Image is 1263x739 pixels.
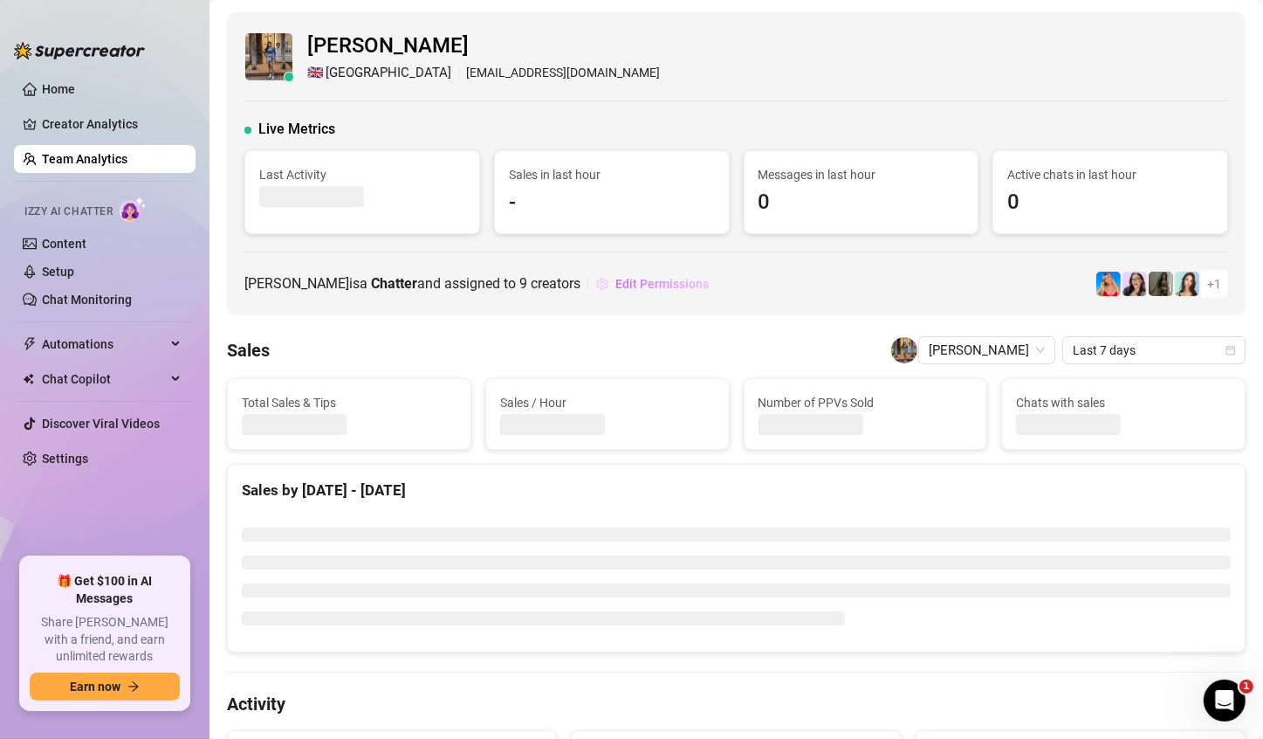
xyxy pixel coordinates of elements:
[509,165,715,184] span: Sales in last hour
[758,186,964,219] span: 0
[929,337,1045,363] span: Marjorie Berces
[891,337,917,363] img: Marjorie Berces
[42,330,166,358] span: Automations
[307,63,324,84] span: 🇬🇧
[371,275,417,292] b: Chatter
[1007,186,1213,219] span: 0
[42,152,127,166] a: Team Analytics
[1207,274,1221,294] span: + 1
[120,197,147,222] img: AI Chatter
[127,680,140,693] span: arrow-right
[42,110,182,138] a: Creator Analytics
[244,273,580,294] span: [PERSON_NAME] is a and assigned to creators
[227,338,270,363] h4: Sales
[42,265,74,279] a: Setup
[615,277,709,291] span: Edit Permissions
[1007,165,1213,184] span: Active chats in last hour
[1073,337,1235,363] span: Last 7 days
[519,275,527,292] span: 9
[509,186,715,219] span: -
[14,42,145,59] img: logo-BBDzfeDw.svg
[259,165,465,184] span: Last Activity
[30,673,180,701] button: Earn nowarrow-right
[1096,272,1121,296] img: Ashley
[1175,272,1199,296] img: Amelia
[245,33,292,80] img: Marjorie Berces
[23,337,37,351] span: thunderbolt
[227,692,1246,716] h4: Activity
[42,452,88,466] a: Settings
[1239,680,1253,694] span: 1
[307,30,660,63] span: [PERSON_NAME]
[42,365,166,393] span: Chat Copilot
[24,204,113,220] span: Izzy AI Chatter
[1149,272,1173,296] img: Brandy
[42,82,75,96] a: Home
[30,614,180,666] span: Share [PERSON_NAME] with a friend, and earn unlimited rewards
[758,165,964,184] span: Messages in last hour
[758,393,973,412] span: Number of PPVs Sold
[1016,393,1231,412] span: Chats with sales
[595,270,710,298] button: Edit Permissions
[326,63,451,84] span: [GEOGRAPHIC_DATA]
[70,680,120,694] span: Earn now
[242,479,1231,502] div: Sales by [DATE] - [DATE]
[30,573,180,607] span: 🎁 Get $100 in AI Messages
[42,237,86,251] a: Content
[258,119,335,140] span: Live Metrics
[42,293,132,307] a: Chat Monitoring
[596,278,608,290] span: setting
[42,417,160,431] a: Discover Viral Videos
[23,373,34,385] img: Chat Copilot
[242,393,456,412] span: Total Sales & Tips
[1204,680,1246,722] iframe: Intercom live chat
[1225,345,1236,356] span: calendar
[500,393,715,412] span: Sales / Hour
[307,63,660,84] div: [EMAIL_ADDRESS][DOMAIN_NAME]
[1122,272,1147,296] img: Sami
